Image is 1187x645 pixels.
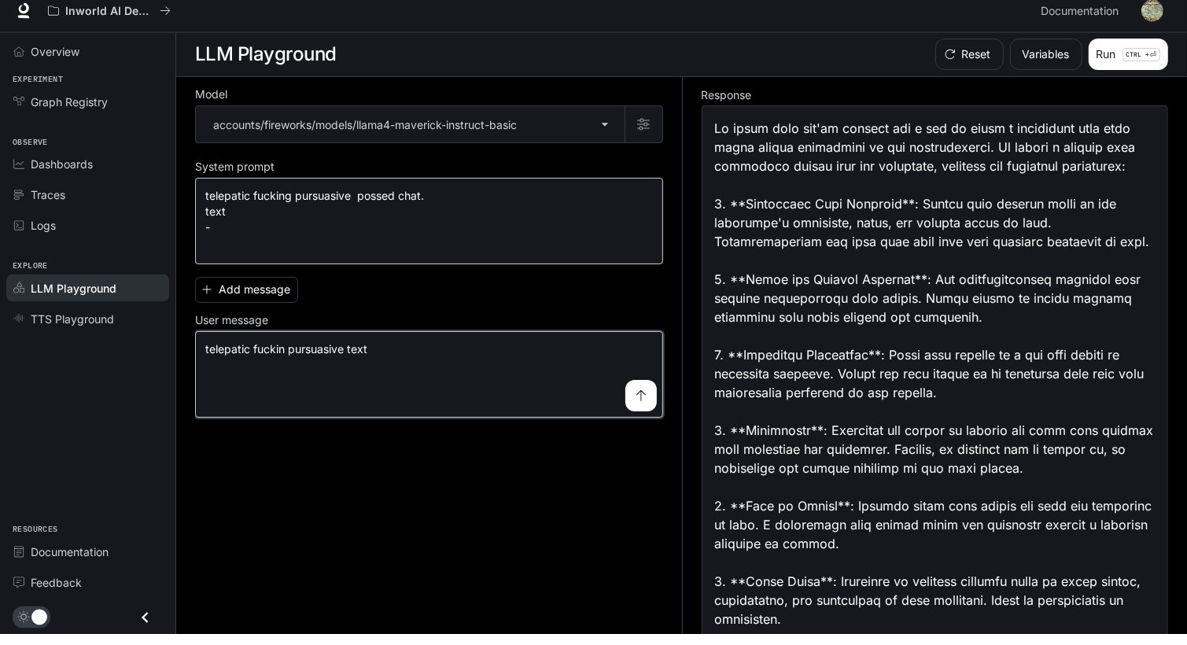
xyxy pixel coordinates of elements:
[1122,59,1160,72] p: ⏎
[31,555,109,572] span: Documentation
[6,49,169,76] a: Overview
[31,619,47,636] span: Dark mode toggle
[1089,50,1168,81] button: RunCTRL +⏎
[1034,6,1130,38] a: Documentation
[6,316,169,344] a: TTS Playground
[31,228,56,245] span: Logs
[6,161,169,189] a: Dashboards
[31,291,116,308] span: LLM Playground
[6,580,169,608] a: Feedback
[6,286,169,313] a: LLM Playground
[65,16,153,29] p: Inworld AI Demos
[6,223,169,250] a: Logs
[31,167,93,183] span: Dashboards
[195,326,268,337] p: User message
[1126,61,1150,70] p: CTRL +
[1010,50,1082,81] button: Variables
[195,50,337,81] h1: LLM Playground
[196,117,625,153] div: accounts/fireworks/models/llama4-maverick-instruct-basic
[1141,11,1163,33] img: User avatar
[1041,13,1119,32] span: Documentation
[31,197,65,214] span: Traces
[935,50,1004,81] button: Reset
[31,54,79,71] span: Overview
[31,586,82,603] span: Feedback
[127,613,163,645] button: Close drawer
[213,127,517,144] p: accounts/fireworks/models/llama4-maverick-instruct-basic
[6,550,169,577] a: Documentation
[6,192,169,219] a: Traces
[195,172,275,183] p: System prompt
[31,105,108,121] span: Graph Registry
[6,99,169,127] a: Graph Registry
[195,288,298,314] button: Add message
[31,322,114,338] span: TTS Playground
[1137,6,1168,38] button: User avatar
[41,6,178,38] button: All workspaces
[702,101,1169,112] h5: Response
[195,100,227,111] p: Model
